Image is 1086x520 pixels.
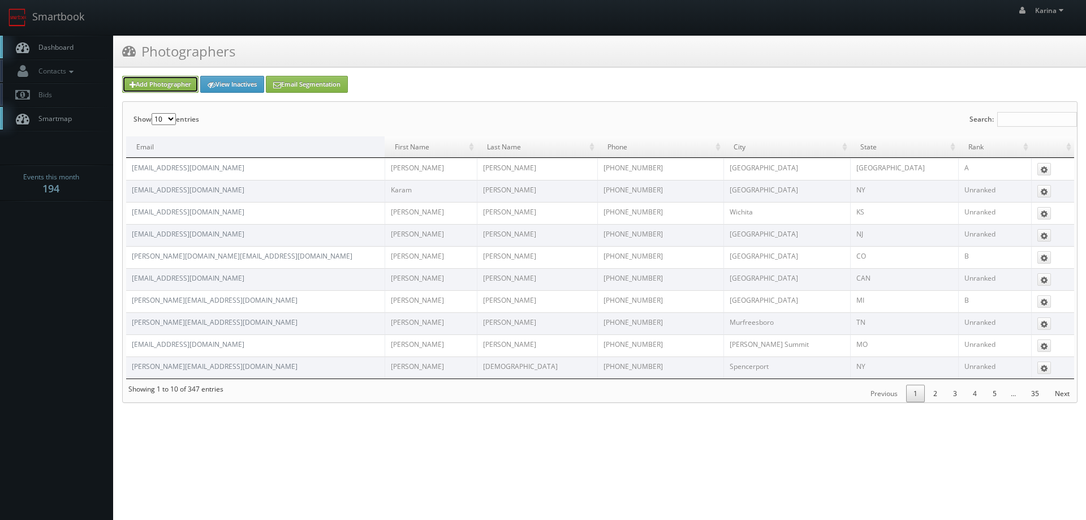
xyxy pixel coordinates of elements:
[597,334,723,356] td: [PHONE_NUMBER]
[477,268,597,290] td: [PERSON_NAME]
[850,246,958,268] td: CO
[906,385,925,402] a: 1
[132,273,244,283] a: [EMAIL_ADDRESS][DOMAIN_NAME]
[958,224,1031,246] td: Unranked
[385,246,477,268] td: [PERSON_NAME]
[850,158,958,180] td: [GEOGRAPHIC_DATA]
[597,136,723,158] td: Phone: activate to sort column ascending
[132,207,244,217] a: [EMAIL_ADDRESS][DOMAIN_NAME]
[597,312,723,334] td: [PHONE_NUMBER]
[477,312,597,334] td: [PERSON_NAME]
[123,379,223,399] div: Showing 1 to 10 of 347 entries
[132,163,244,173] a: [EMAIL_ADDRESS][DOMAIN_NAME]
[597,290,723,312] td: [PHONE_NUMBER]
[597,268,723,290] td: [PHONE_NUMBER]
[958,246,1031,268] td: B
[597,246,723,268] td: [PHONE_NUMBER]
[477,290,597,312] td: [PERSON_NAME]
[1048,385,1077,402] a: Next
[385,268,477,290] td: [PERSON_NAME]
[477,224,597,246] td: [PERSON_NAME]
[723,202,850,224] td: Wichita
[958,136,1031,158] td: Rank: activate to sort column ascending
[863,385,905,402] a: Previous
[597,180,723,202] td: [PHONE_NUMBER]
[723,356,850,379] td: Spencerport
[958,356,1031,379] td: Unranked
[122,41,235,61] h3: Photographers
[1035,6,1067,15] span: Karina
[850,224,958,246] td: NJ
[385,334,477,356] td: [PERSON_NAME]
[385,312,477,334] td: [PERSON_NAME]
[33,66,76,76] span: Contacts
[33,114,72,123] span: Smartmap
[477,356,597,379] td: [DEMOGRAPHIC_DATA]
[385,290,477,312] td: [PERSON_NAME]
[23,171,79,183] span: Events this month
[385,202,477,224] td: [PERSON_NAME]
[958,158,1031,180] td: A
[969,102,1077,136] label: Search:
[850,180,958,202] td: NY
[33,42,74,52] span: Dashboard
[1024,385,1046,402] a: 35
[723,180,850,202] td: [GEOGRAPHIC_DATA]
[385,136,477,158] td: First Name: activate to sort column ascending
[723,136,850,158] td: City: activate to sort column ascending
[266,76,348,93] a: Email Segmentation
[958,180,1031,202] td: Unranked
[385,158,477,180] td: [PERSON_NAME]
[132,362,298,371] a: [PERSON_NAME][EMAIL_ADDRESS][DOMAIN_NAME]
[723,312,850,334] td: Murfreesboro
[958,202,1031,224] td: Unranked
[850,136,958,158] td: State: activate to sort column ascending
[850,356,958,379] td: NY
[132,339,244,349] a: [EMAIL_ADDRESS][DOMAIN_NAME]
[958,334,1031,356] td: Unranked
[200,76,264,93] a: View Inactives
[122,76,199,93] a: Add Photographer
[850,334,958,356] td: MO
[926,385,945,402] a: 2
[997,112,1077,127] input: Search:
[133,102,199,136] label: Show entries
[477,202,597,224] td: [PERSON_NAME]
[132,295,298,305] a: [PERSON_NAME][EMAIL_ADDRESS][DOMAIN_NAME]
[723,268,850,290] td: [GEOGRAPHIC_DATA]
[850,202,958,224] td: KS
[958,290,1031,312] td: B
[8,8,27,27] img: smartbook-logo.png
[477,334,597,356] td: [PERSON_NAME]
[132,317,298,327] a: [PERSON_NAME][EMAIL_ADDRESS][DOMAIN_NAME]
[723,334,850,356] td: [PERSON_NAME] Summit
[946,385,964,402] a: 3
[385,356,477,379] td: [PERSON_NAME]
[966,385,984,402] a: 4
[723,246,850,268] td: [GEOGRAPHIC_DATA]
[132,229,244,239] a: [EMAIL_ADDRESS][DOMAIN_NAME]
[33,90,52,100] span: Bids
[152,113,176,125] select: Showentries
[985,385,1004,402] a: 5
[850,290,958,312] td: MI
[477,246,597,268] td: [PERSON_NAME]
[477,136,597,158] td: Last Name: activate to sort column ascending
[850,268,958,290] td: CAN
[958,312,1031,334] td: Unranked
[597,224,723,246] td: [PHONE_NUMBER]
[958,268,1031,290] td: Unranked
[850,312,958,334] td: TN
[1031,136,1074,158] td: : activate to sort column ascending
[132,251,352,261] a: [PERSON_NAME][DOMAIN_NAME][EMAIL_ADDRESS][DOMAIN_NAME]
[126,136,385,158] td: Email: activate to sort column descending
[597,202,723,224] td: [PHONE_NUMBER]
[385,180,477,202] td: Karam
[597,356,723,379] td: [PHONE_NUMBER]
[132,185,244,195] a: [EMAIL_ADDRESS][DOMAIN_NAME]
[723,158,850,180] td: [GEOGRAPHIC_DATA]
[597,158,723,180] td: [PHONE_NUMBER]
[723,224,850,246] td: [GEOGRAPHIC_DATA]
[477,158,597,180] td: [PERSON_NAME]
[385,224,477,246] td: [PERSON_NAME]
